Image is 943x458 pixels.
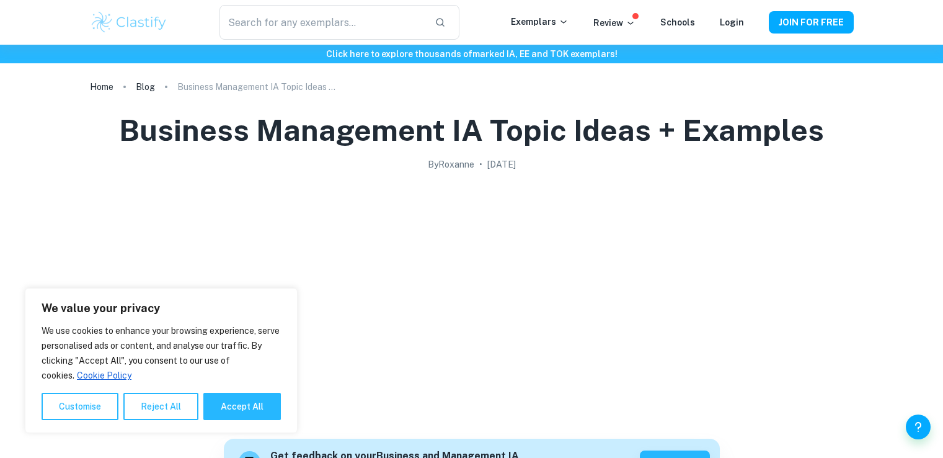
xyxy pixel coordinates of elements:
a: Cookie Policy [76,370,132,381]
p: We use cookies to enhance your browsing experience, serve personalised ads or content, and analys... [42,323,281,383]
button: JOIN FOR FREE [769,11,854,34]
a: Home [90,78,113,96]
button: Customise [42,393,118,420]
input: Search for any exemplars... [219,5,424,40]
img: Clastify logo [90,10,169,35]
button: Help and Feedback [906,415,931,439]
a: Login [720,17,744,27]
button: Accept All [203,393,281,420]
p: Review [593,16,635,30]
div: We value your privacy [25,288,298,433]
p: Business Management IA Topic Ideas + Examples [177,80,339,94]
a: Blog [136,78,155,96]
p: Exemplars [511,15,569,29]
img: Business Management IA Topic Ideas + Examples cover image [224,176,720,424]
h1: Business Management IA Topic Ideas + Examples [119,110,824,150]
h2: By Roxanne [428,158,474,171]
h6: Click here to explore thousands of marked IA, EE and TOK exemplars ! [2,47,941,61]
p: We value your privacy [42,301,281,316]
button: Reject All [123,393,198,420]
a: Schools [660,17,695,27]
h2: [DATE] [487,158,516,171]
p: • [479,158,482,171]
